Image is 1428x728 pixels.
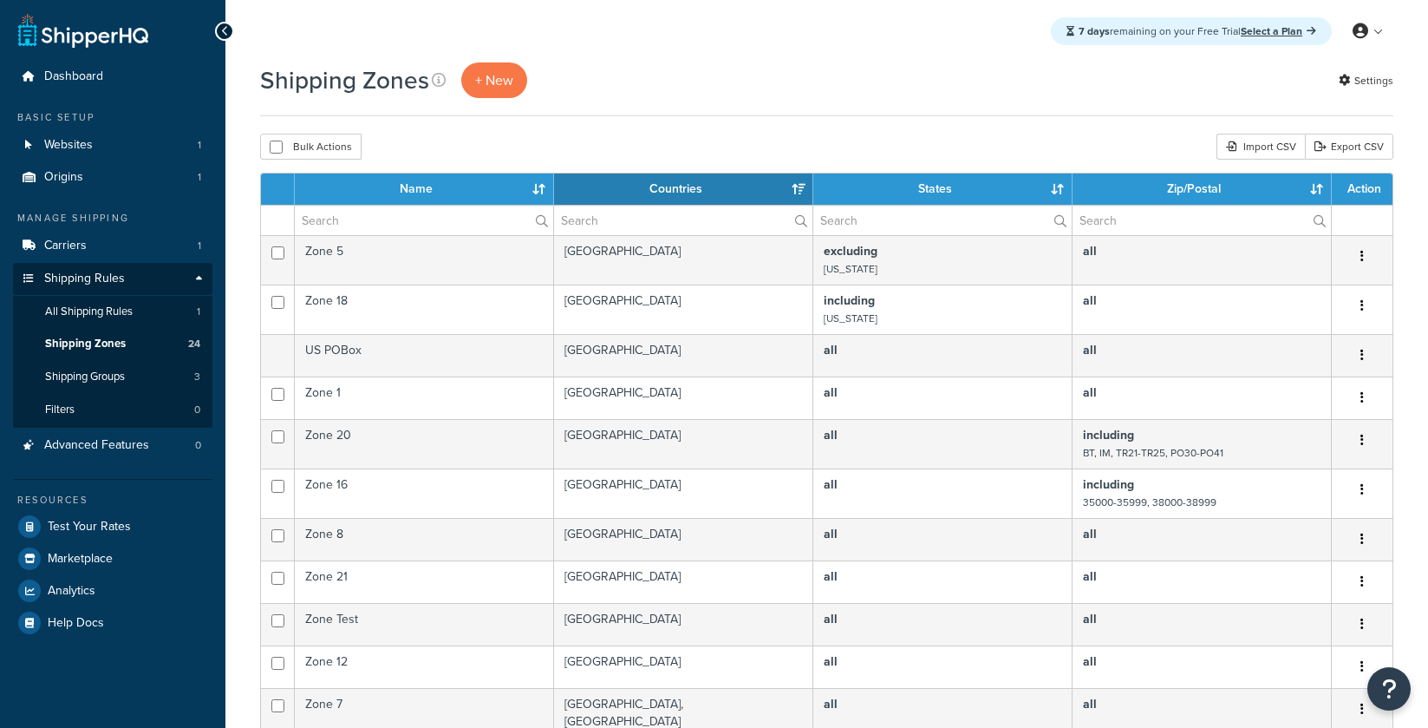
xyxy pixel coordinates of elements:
th: Name: activate to sort column ascending [295,174,554,205]
b: all [1083,567,1097,586]
span: 1 [197,305,200,319]
b: including [824,292,875,310]
span: 3 [194,370,200,384]
h1: Shipping Zones [260,63,429,97]
li: Origins [13,161,212,193]
td: Zone 16 [295,469,554,518]
li: Filters [13,394,212,426]
a: + New [461,62,527,98]
li: Test Your Rates [13,511,212,542]
a: Filters 0 [13,394,212,426]
span: + New [475,70,513,90]
div: Manage Shipping [13,211,212,226]
span: Shipping Rules [44,272,125,286]
small: BT, IM, TR21-TR25, PO30-PO41 [1083,445,1223,461]
button: Bulk Actions [260,134,362,160]
small: 35000-35999, 38000-38999 [1083,495,1216,510]
b: excluding [824,242,877,260]
a: Advanced Features 0 [13,430,212,462]
td: Zone 8 [295,518,554,561]
a: Websites 1 [13,129,212,161]
td: Zone Test [295,603,554,646]
li: Help Docs [13,607,212,639]
span: 0 [194,403,200,417]
li: Carriers [13,230,212,262]
strong: 7 days [1079,23,1110,39]
a: Export CSV [1305,134,1393,160]
td: Zone 20 [295,419,554,469]
input: Search [554,206,812,235]
li: Advanced Features [13,430,212,462]
td: [GEOGRAPHIC_DATA] [554,235,813,285]
a: Marketplace [13,543,212,574]
span: Marketplace [48,552,113,567]
b: all [824,567,838,586]
span: Shipping Zones [45,337,126,351]
li: Analytics [13,575,212,607]
a: Select a Plan [1241,23,1316,39]
b: including [1083,426,1134,444]
b: all [1083,610,1097,628]
b: all [824,610,838,628]
a: All Shipping Rules 1 [13,296,212,328]
td: [GEOGRAPHIC_DATA] [554,469,813,518]
td: Zone 12 [295,646,554,688]
span: All Shipping Rules [45,305,133,319]
b: all [1083,341,1097,359]
th: Action [1332,174,1392,205]
td: Zone 1 [295,377,554,419]
a: ShipperHQ Home [18,13,148,48]
div: Basic Setup [13,110,212,125]
a: Shipping Rules [13,263,212,295]
b: all [1083,292,1097,310]
li: Shipping Rules [13,263,212,428]
b: all [824,426,838,444]
span: Analytics [48,584,95,599]
td: Zone 18 [295,285,554,334]
td: Zone 5 [295,235,554,285]
li: Shipping Zones [13,328,212,360]
td: [GEOGRAPHIC_DATA] [554,646,813,688]
input: Search [1073,206,1331,235]
span: 1 [198,138,201,153]
td: [GEOGRAPHIC_DATA] [554,603,813,646]
b: all [824,525,838,543]
small: [US_STATE] [824,311,877,326]
td: [GEOGRAPHIC_DATA] [554,285,813,334]
span: Websites [44,138,93,153]
td: [GEOGRAPHIC_DATA] [554,377,813,419]
b: including [1083,475,1134,494]
b: all [824,475,838,494]
b: all [824,341,838,359]
span: 1 [198,239,201,253]
span: 0 [195,438,201,453]
input: Search [295,206,553,235]
li: All Shipping Rules [13,296,212,328]
b: all [1083,384,1097,402]
span: Dashboard [44,69,103,84]
li: Websites [13,129,212,161]
b: all [824,653,838,671]
b: all [824,695,838,713]
th: Countries: activate to sort column ascending [554,174,813,205]
small: [US_STATE] [824,261,877,277]
span: Filters [45,403,75,417]
td: US POBox [295,334,554,377]
span: Carriers [44,239,87,253]
td: [GEOGRAPHIC_DATA] [554,518,813,561]
span: Shipping Groups [45,370,125,384]
span: 1 [198,170,201,185]
input: Search [813,206,1072,235]
td: [GEOGRAPHIC_DATA] [554,561,813,603]
td: [GEOGRAPHIC_DATA] [554,334,813,377]
span: Test Your Rates [48,520,131,535]
div: Resources [13,493,212,508]
a: Origins 1 [13,161,212,193]
a: Shipping Zones 24 [13,328,212,360]
b: all [1083,653,1097,671]
span: Origins [44,170,83,185]
span: Advanced Features [44,438,149,453]
a: Dashboard [13,61,212,93]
